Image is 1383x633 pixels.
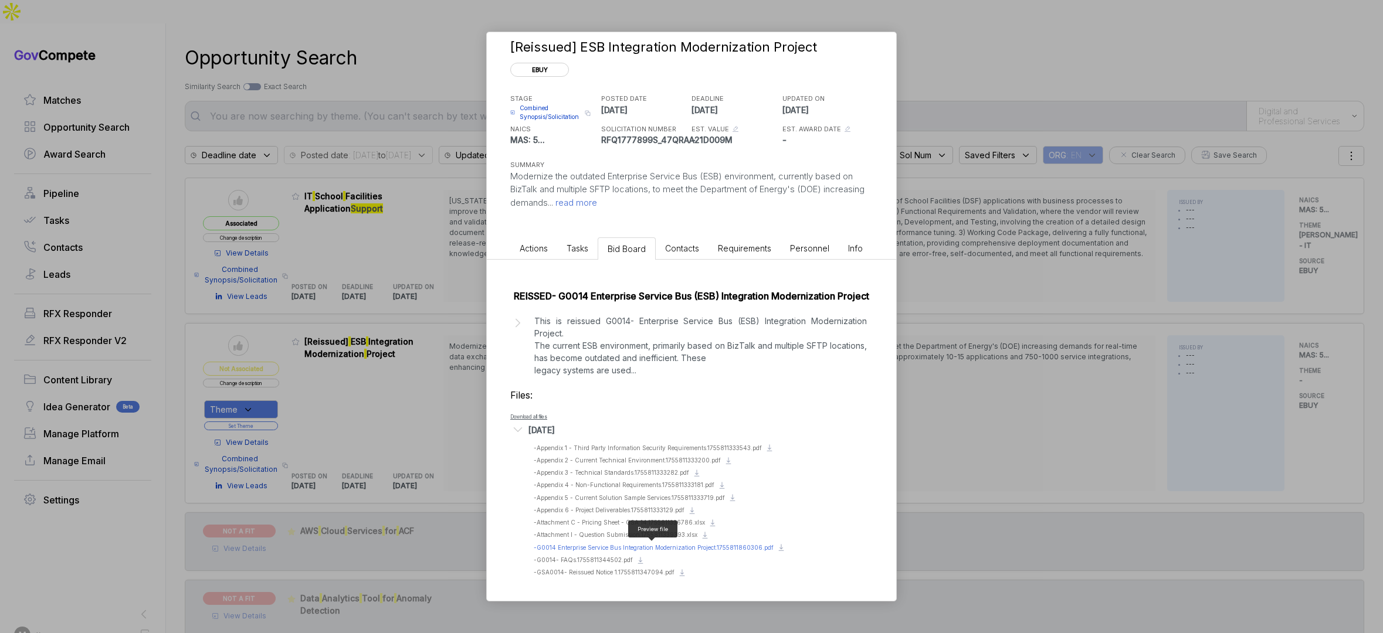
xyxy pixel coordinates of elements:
span: Contacts [665,243,699,253]
p: [DATE] [601,104,689,116]
a: Download all files [510,414,547,420]
p: RFQ1777899S_47QRAA21D009M [601,134,689,146]
span: Actions [520,243,548,253]
h5: STAGE [510,94,598,104]
span: - G0014- FAQs.1755811344502.pdf [534,556,633,563]
span: Requirements [718,243,771,253]
span: - Appendix 2 - Current Technical Environment.1755811333200.pdf [534,457,721,464]
span: - G0014 Enterprise Service Bus Integration Modernization Project.1755811860306.pdf [534,544,774,551]
div: [DATE] [528,424,555,436]
span: - Attachment I - Question Submission.1755811339393.xlsx [534,531,697,538]
span: Personnel [790,243,829,253]
p: [DATE] [691,104,779,116]
p: - [782,134,870,146]
h5: SOLICITATION NUMBER [601,124,689,134]
span: read more [553,197,597,208]
p: [DATE] [782,104,870,116]
span: Info [848,243,863,253]
span: Bid Board [608,244,646,254]
span: ebuy [510,63,569,77]
span: - Appendix 6 - Project Deliverables.1755811333129.pdf [534,506,684,513]
span: - Appendix 3 - Technical Standards.1755811333282.pdf [534,469,689,476]
p: This is reissued G0014- Enterprise Service Bus (ESB) Integration Modernization Project. The curre... [534,315,867,376]
a: Combined Synopsis/Solicitation [510,104,581,121]
h5: SUMMARY [510,160,854,170]
span: - Appendix 5 - Current Solution Sample Services.1755811333719.pdf [534,494,725,501]
h5: DEADLINE [691,94,779,104]
span: - Attachment C - Pricing Sheet - GSA 14.1755811336786.xlsx [534,519,705,526]
div: [Reissued] ESB Integration Modernization Project [510,38,868,57]
span: - GSA0014- Reissued Notice 1.1755811347094.pdf [534,569,674,576]
span: - Appendix 4 - Non-Functional Requirements.1755811333181.pdf [534,481,714,488]
h5: UPDATED ON [782,94,870,104]
span: - Appendix 1 - Third Party Information Security Requirements.1755811333543.pdf [534,444,762,451]
p: - [691,134,779,146]
span: Tasks [567,243,588,253]
h5: EST. VALUE [691,124,729,134]
h3: Files: [510,388,873,402]
h5: NAICS [510,124,598,134]
a: REISSED- G0014 Enterprise Service Bus (ESB) Integration Modernization Project [514,290,869,302]
h5: POSTED DATE [601,94,689,104]
span: Combined Synopsis/Solicitation [520,104,581,121]
h5: EST. AWARD DATE [782,124,841,134]
span: MAS: 5 ... [510,135,545,145]
p: Modernize the outdated Enterprise Service Bus (ESB) environment, currently based on BizTalk and m... [510,170,873,210]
